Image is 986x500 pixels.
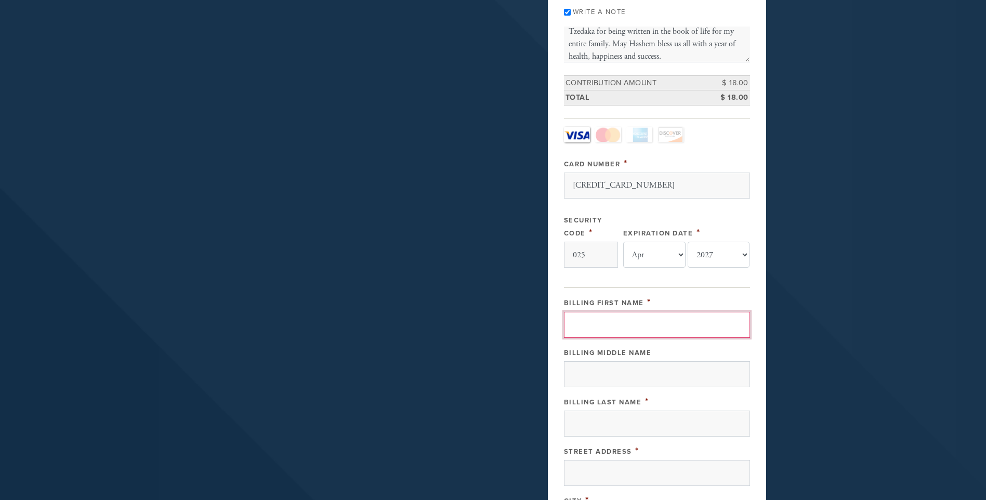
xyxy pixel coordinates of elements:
label: Billing Middle Name [564,349,652,357]
span: This field is required. [645,396,649,407]
label: Billing Last Name [564,398,642,406]
a: MasterCard [595,127,621,142]
a: Amex [626,127,652,142]
select: Expiration Date year [688,242,750,268]
span: This field is required. [635,445,639,456]
label: Card Number [564,160,621,168]
span: This field is required. [696,227,701,238]
label: Billing First Name [564,299,644,307]
td: $ 18.00 [703,90,750,106]
span: This field is required. [624,157,628,169]
a: Discover [658,127,683,142]
label: Security Code [564,216,602,238]
a: Visa [564,127,590,142]
label: Expiration Date [623,229,693,238]
td: Contribution Amount [564,75,703,90]
label: Street Address [564,448,632,456]
td: Total [564,90,703,106]
span: This field is required. [647,296,651,308]
td: $ 18.00 [703,75,750,90]
label: Write a note [573,8,626,16]
select: Expiration Date month [623,242,686,268]
span: This field is required. [589,227,593,238]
